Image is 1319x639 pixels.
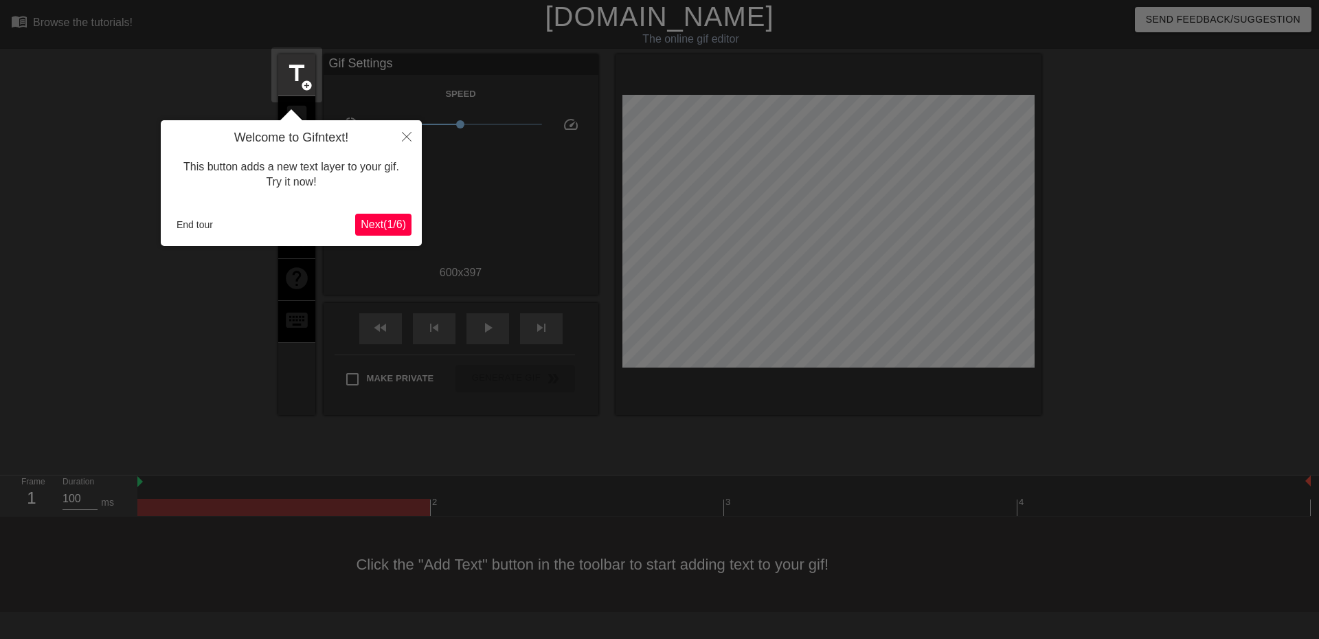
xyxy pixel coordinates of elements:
[355,214,412,236] button: Next
[361,218,406,230] span: Next ( 1 / 6 )
[171,131,412,146] h4: Welcome to Gifntext!
[392,120,422,152] button: Close
[171,214,218,235] button: End tour
[171,146,412,204] div: This button adds a new text layer to your gif. Try it now!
